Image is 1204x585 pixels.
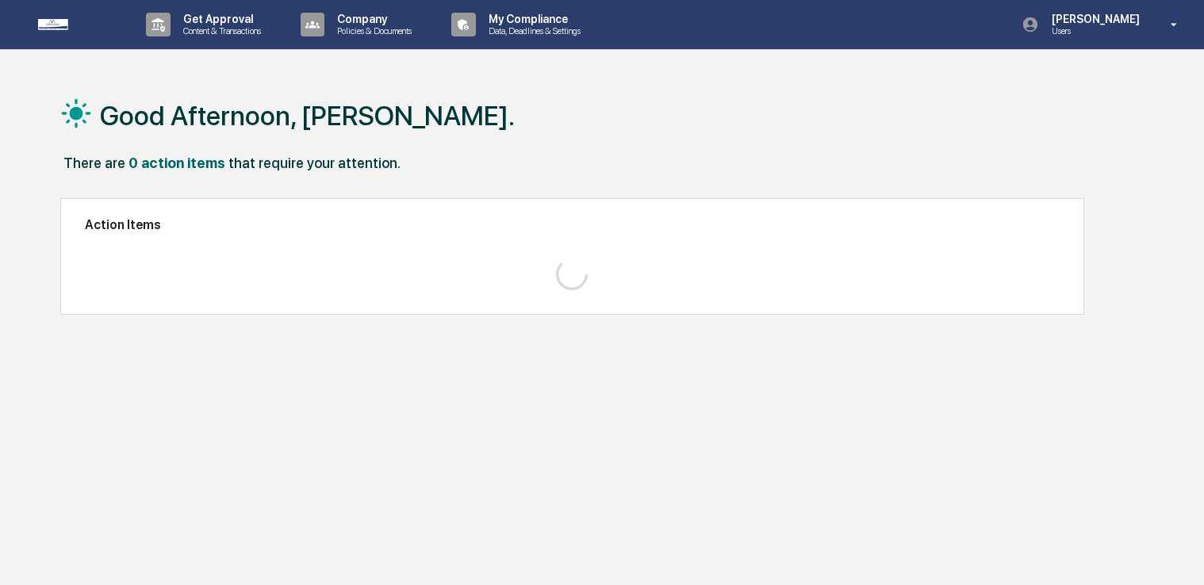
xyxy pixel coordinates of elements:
p: Data, Deadlines & Settings [476,25,589,36]
div: There are [63,155,125,171]
p: Company [324,13,420,25]
div: that require your attention. [228,155,401,171]
p: My Compliance [476,13,589,25]
p: [PERSON_NAME] [1039,13,1148,25]
h2: Action Items [85,217,1060,232]
p: Users [1039,25,1148,36]
p: Policies & Documents [324,25,420,36]
div: 0 action items [128,155,225,171]
p: Content & Transactions [171,25,269,36]
h1: Good Afternoon, [PERSON_NAME]. [100,100,515,132]
img: logo [38,19,114,30]
p: Get Approval [171,13,269,25]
